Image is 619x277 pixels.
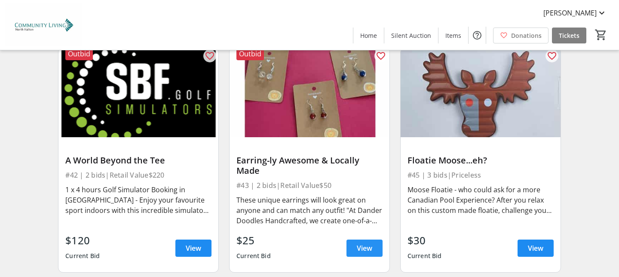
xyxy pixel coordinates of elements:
[408,233,442,248] div: $30
[65,248,100,264] div: Current Bid
[236,233,271,248] div: $25
[469,27,486,44] button: Help
[58,47,218,137] img: A World Beyond the Tee
[376,51,386,61] mat-icon: favorite_outline
[65,155,211,166] div: A World Beyond the Tee
[360,31,377,40] span: Home
[205,51,215,61] mat-icon: favorite_outline
[357,243,372,253] span: View
[353,28,384,43] a: Home
[408,169,554,181] div: #45 | 3 bids | Priceless
[493,28,549,43] a: Donations
[65,169,211,181] div: #42 | 2 bids | Retail Value $220
[536,6,614,20] button: [PERSON_NAME]
[528,243,543,253] span: View
[65,233,100,248] div: $120
[236,47,264,60] div: Outbid
[236,155,383,176] div: Earring-ly Awesome & Locally Made
[236,195,383,226] div: These unique earrings will look great on anyone and can match any outfit! "At Dander Doodles Hand...
[445,31,461,40] span: Items
[230,47,389,137] img: Earring-ly Awesome & Locally Made
[186,243,201,253] span: View
[391,31,431,40] span: Silent Auction
[543,8,597,18] span: [PERSON_NAME]
[518,240,554,257] a: View
[175,240,211,257] a: View
[236,179,383,191] div: #43 | 2 bids | Retail Value $50
[408,155,554,166] div: Floatie Moose...eh?
[5,3,82,46] img: Community Living North Halton's Logo
[559,31,579,40] span: Tickets
[438,28,468,43] a: Items
[593,27,609,43] button: Cart
[408,185,554,215] div: Moose Floatie - who could ask for a more Canadian Pool Experience? After you relax on this custom...
[236,248,271,264] div: Current Bid
[547,51,557,61] mat-icon: favorite_outline
[552,28,586,43] a: Tickets
[346,240,383,257] a: View
[65,47,93,60] div: Outbid
[65,185,211,215] div: 1 x 4 hours Golf Simulator Booking in [GEOGRAPHIC_DATA] - Enjoy your favourite sport indoors with...
[408,248,442,264] div: Current Bid
[511,31,542,40] span: Donations
[401,47,561,137] img: Floatie Moose...eh?
[384,28,438,43] a: Silent Auction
